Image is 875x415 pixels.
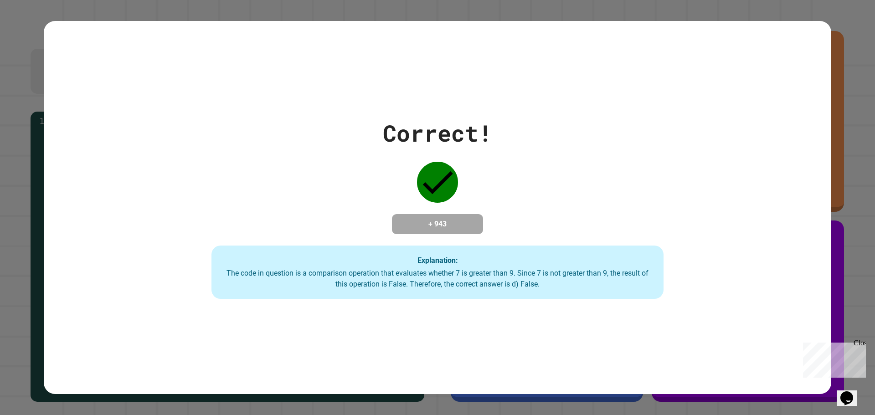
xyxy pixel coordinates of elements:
iframe: chat widget [799,339,866,378]
div: The code in question is a comparison operation that evaluates whether 7 is greater than 9. Since ... [221,268,655,290]
div: Chat with us now!Close [4,4,63,58]
div: Correct! [383,116,492,150]
h4: + 943 [401,219,474,230]
strong: Explanation: [417,256,458,264]
iframe: chat widget [837,379,866,406]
